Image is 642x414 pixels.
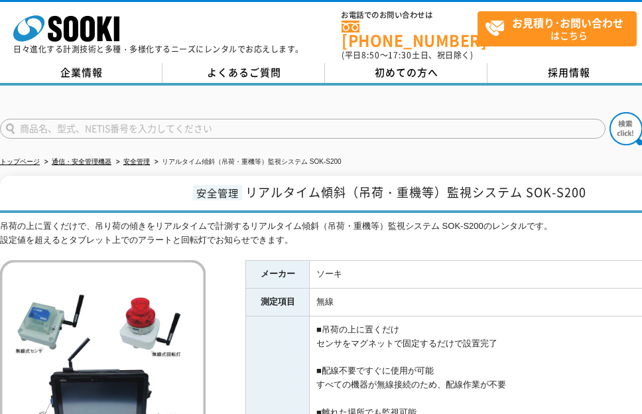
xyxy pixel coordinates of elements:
[246,261,310,289] th: メーカー
[478,11,637,46] a: お見積り･お問い合わせはこちら
[123,158,150,165] a: 安全管理
[342,21,478,48] a: [PHONE_NUMBER]
[325,63,487,83] a: 初めての方へ
[162,63,325,83] a: よくあるご質問
[193,185,242,200] span: 安全管理
[245,183,586,201] span: リアルタイム傾斜（吊荷・重機等）監視システム SOK-S200
[342,49,473,61] span: (平日 ～ 土日、祝日除く)
[152,155,342,169] li: リアルタイム傾斜（吊荷・重機等）監視システム SOK-S200
[52,158,111,165] a: 通信・安全管理機器
[361,49,380,61] span: 8:50
[342,11,478,19] span: お電話でのお問い合わせは
[388,49,412,61] span: 17:30
[13,45,304,53] p: 日々進化する計測技術と多種・多様化するニーズにレンタルでお応えします。
[375,65,438,80] span: 初めての方へ
[485,12,636,45] span: はこちら
[246,289,310,316] th: 測定項目
[512,15,623,31] strong: お見積り･お問い合わせ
